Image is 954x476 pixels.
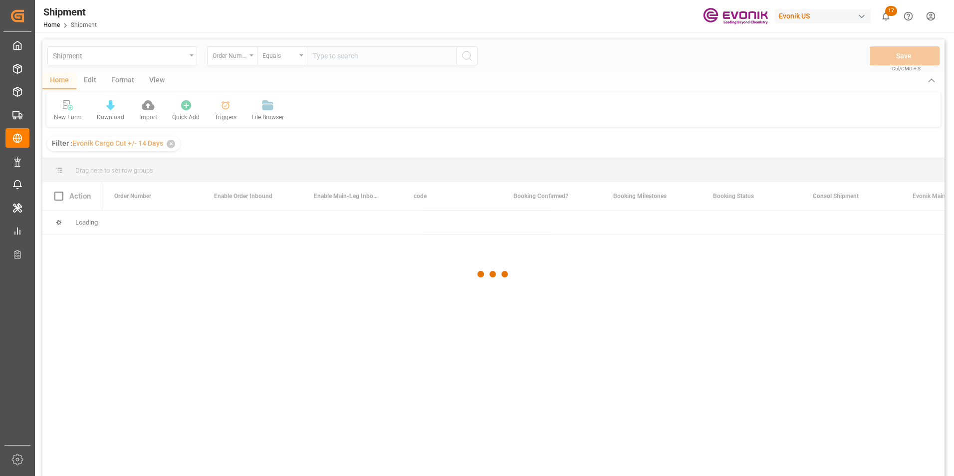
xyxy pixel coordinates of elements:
button: Evonik US [775,6,875,25]
img: Evonik-brand-mark-Deep-Purple-RGB.jpeg_1700498283.jpeg [703,7,768,25]
button: Help Center [897,5,920,27]
div: Evonik US [775,9,871,23]
a: Home [43,21,60,28]
button: show 17 new notifications [875,5,897,27]
div: Shipment [43,4,97,19]
span: 17 [885,6,897,16]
